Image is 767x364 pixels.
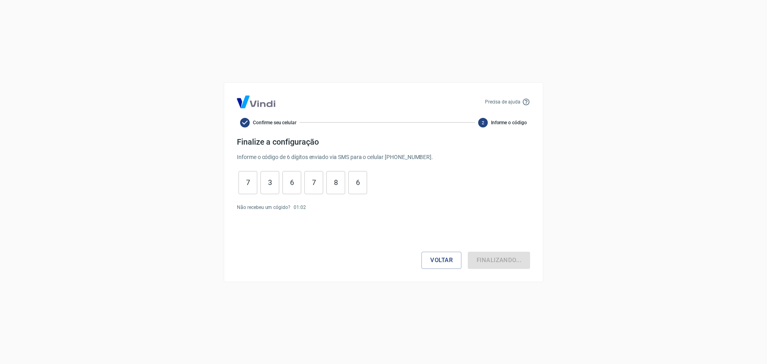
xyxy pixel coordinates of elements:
[237,137,530,147] h4: Finalize a configuração
[421,252,461,269] button: Voltar
[482,120,484,125] text: 2
[491,119,527,126] span: Informe o código
[294,204,306,211] p: 01 : 02
[237,153,530,161] p: Informe o código de 6 dígitos enviado via SMS para o celular [PHONE_NUMBER] .
[253,119,296,126] span: Confirme seu celular
[237,95,275,108] img: Logo Vind
[237,204,290,211] p: Não recebeu um cógido?
[485,98,521,105] p: Precisa de ajuda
